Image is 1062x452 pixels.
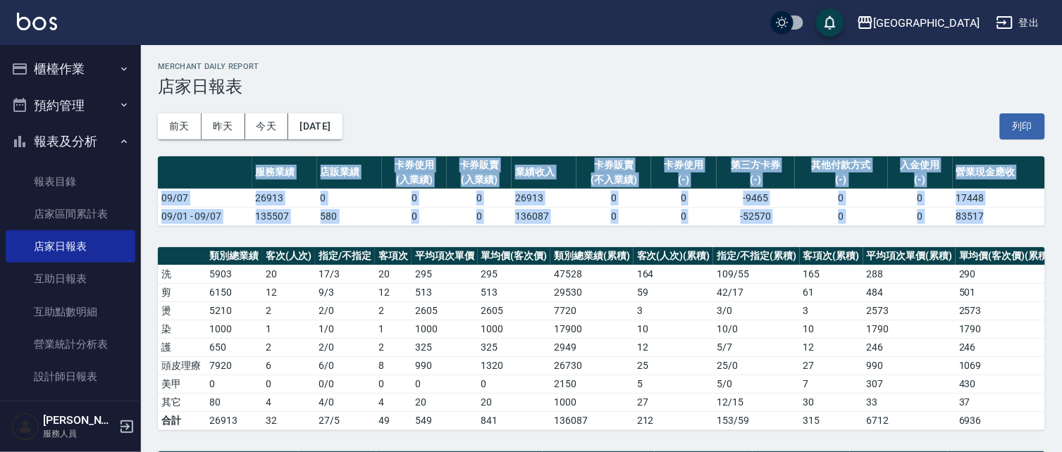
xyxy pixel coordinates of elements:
[158,375,206,393] td: 美甲
[634,338,714,356] td: 12
[206,247,262,265] th: 類別總業績
[206,411,262,429] td: 26913
[262,247,316,265] th: 客次(人次)
[158,265,206,283] td: 洗
[1000,113,1045,139] button: 列印
[158,113,202,139] button: 前天
[634,247,714,265] th: 客次(人次)(累積)
[634,320,714,338] td: 10
[382,189,447,207] td: 0
[478,320,551,338] td: 1000
[956,411,1055,429] td: 6936
[262,265,316,283] td: 20
[158,207,252,225] td: 09/01 - 09/07
[315,283,375,301] td: 9 / 3
[800,411,863,429] td: 315
[382,207,447,225] td: 0
[863,411,956,429] td: 6712
[478,283,551,301] td: 513
[713,265,800,283] td: 109 / 55
[6,393,135,425] a: 店販抽成明細
[478,247,551,265] th: 單均價(客次價)
[450,158,508,172] div: 卡券販賣
[206,283,262,301] td: 6150
[863,283,956,301] td: 484
[478,375,551,393] td: 0
[375,338,412,356] td: 2
[317,156,382,189] th: 店販業績
[713,393,800,411] td: 12 / 15
[634,375,714,393] td: 5
[206,375,262,393] td: 0
[262,375,316,393] td: 0
[315,320,375,338] td: 1 / 0
[288,113,342,139] button: [DATE]
[450,172,508,187] div: (入業績)
[550,338,634,356] td: 2949
[412,375,478,393] td: 0
[158,62,1045,71] h2: Merchant Daily Report
[6,87,135,124] button: 預約管理
[412,393,478,411] td: 20
[655,158,712,172] div: 卡券使用
[315,301,375,320] td: 2 / 0
[375,375,412,393] td: 0
[956,338,1055,356] td: 246
[412,301,478,320] td: 2605
[315,356,375,375] td: 6 / 0
[6,198,135,230] a: 店家區間累計表
[375,265,412,283] td: 20
[6,296,135,328] a: 互助點數明細
[956,283,1055,301] td: 501
[550,320,634,338] td: 17900
[956,320,1055,338] td: 1790
[262,393,316,411] td: 4
[863,247,956,265] th: 平均項次單價(累積)
[576,189,651,207] td: 0
[317,207,382,225] td: 580
[6,263,135,295] a: 互助日報表
[713,338,800,356] td: 5 / 7
[412,411,478,429] td: 549
[655,172,712,187] div: (-)
[512,156,576,189] th: 業績收入
[6,51,135,87] button: 櫃檯作業
[634,393,714,411] td: 27
[634,356,714,375] td: 25
[863,265,956,283] td: 288
[512,207,576,225] td: 136087
[315,247,375,265] th: 指定/不指定
[375,356,412,375] td: 8
[252,156,317,189] th: 服務業績
[262,356,316,375] td: 6
[17,13,57,30] img: Logo
[720,172,792,187] div: (-)
[713,301,800,320] td: 3 / 0
[550,247,634,265] th: 類別總業績(累積)
[800,356,863,375] td: 27
[158,156,1045,226] table: a dense table
[158,356,206,375] td: 頭皮理療
[478,265,551,283] td: 295
[202,113,245,139] button: 昨天
[206,265,262,283] td: 5903
[991,10,1045,36] button: 登出
[375,393,412,411] td: 4
[447,189,512,207] td: 0
[412,320,478,338] td: 1000
[6,230,135,263] a: 店家日報表
[158,411,206,429] td: 合計
[550,265,634,283] td: 47528
[713,411,800,429] td: 153/59
[800,283,863,301] td: 61
[315,393,375,411] td: 4 / 0
[888,189,953,207] td: 0
[412,247,478,265] th: 平均項次單價
[800,265,863,283] td: 165
[317,189,382,207] td: 0
[891,158,949,172] div: 入金使用
[262,283,316,301] td: 12
[956,301,1055,320] td: 2573
[713,247,800,265] th: 指定/不指定(累積)
[956,393,1055,411] td: 37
